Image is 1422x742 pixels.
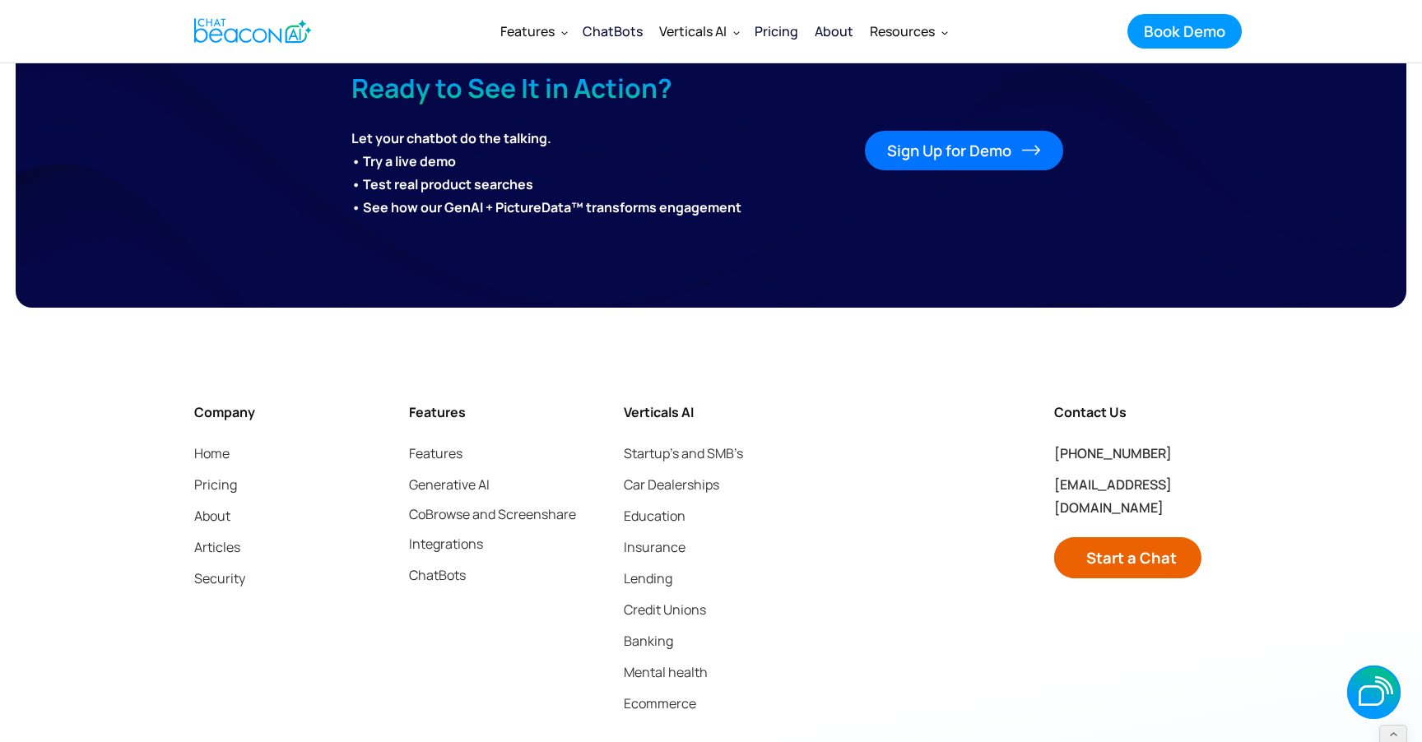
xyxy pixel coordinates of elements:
div: Features [492,12,574,51]
img: Dropdown [561,29,568,35]
div: Pricing [755,20,798,43]
strong: Ready to See It in Action? [351,70,672,106]
div: Verticals AI [651,12,746,51]
img: Dropdown [733,29,740,35]
a: Mental health [624,661,708,684]
span: Start a Chat [1086,546,1177,569]
div: Features [409,401,466,424]
a: Features [409,442,462,465]
a: Pricing [194,473,237,496]
a: [EMAIL_ADDRESS][DOMAIN_NAME] [1054,475,1172,517]
div: Resources [870,20,935,43]
a: About [194,504,230,527]
a: About [806,10,862,53]
a: Startup’s and SMB’s [624,442,743,465]
a: Banking [624,629,673,652]
a: Ecommerce [624,692,696,715]
a: Start a Chat [1054,537,1199,578]
a: Education [624,504,685,527]
a: Articles [194,536,240,559]
a: Car Dealerships [624,473,719,496]
a: ChatBots [409,563,466,587]
div: Company [194,401,255,424]
a: Pricing [746,10,806,53]
div: Sign Up for Demo [887,140,1011,161]
div: About [815,20,853,43]
a: Sign Up for Demo [865,131,1063,170]
div: Contact Us [1054,401,1127,424]
a: ChatBots [574,12,651,51]
a: [PHONE_NUMBER] [1054,444,1172,462]
strong: Let your chatbot do the talking. • Try a live demo • Test real product searches • See how our Gen... [351,129,741,216]
a: Home [194,442,230,465]
img: Arrow [1021,144,1041,156]
a: Book Demo [1127,14,1242,49]
a: CoBrowse and Screenshare [409,504,576,524]
a: home [180,11,321,51]
div: Features [500,20,555,43]
div: Resources [862,12,955,51]
div: Book Demo [1144,21,1225,42]
a: Credit Unions [624,598,706,621]
a: Lending [624,567,672,590]
a: Integrations [409,532,483,555]
a: Insurance [624,536,685,559]
p: ‍ [351,127,741,242]
div: ChatBots [583,20,643,43]
img: Dropdown [941,29,948,35]
a: Generative AI [409,473,490,496]
div: Verticals AI [659,20,727,43]
div: Verticals AI [624,401,694,424]
a: Security [194,567,245,590]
